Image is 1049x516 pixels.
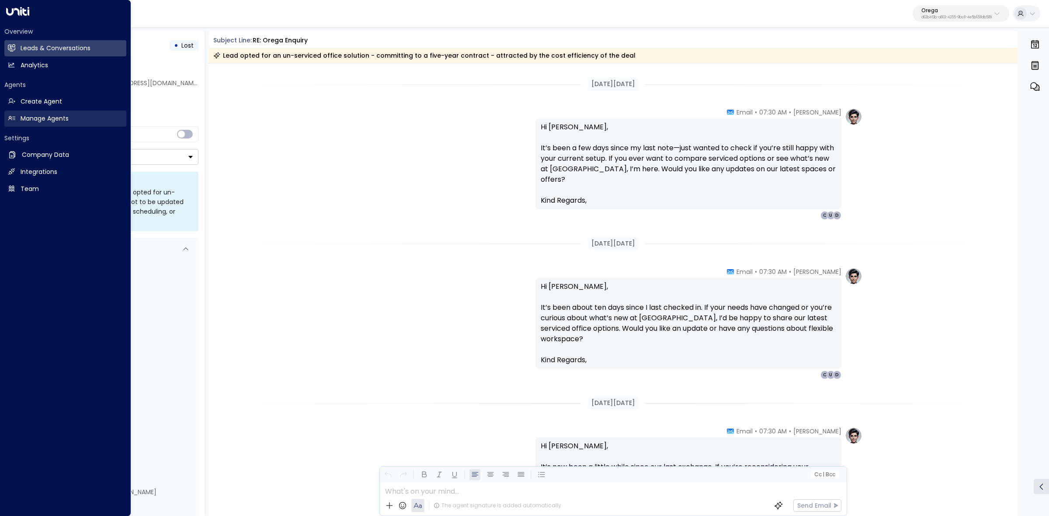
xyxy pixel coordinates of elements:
h2: Agents [4,80,126,89]
span: • [755,108,757,117]
span: Email [736,267,753,276]
span: 07:30 AM [759,267,787,276]
p: d62b4f3b-a803-4355-9bc8-4e5b658db589 [921,16,992,19]
button: Redo [398,469,409,480]
button: Oregad62b4f3b-a803-4355-9bc8-4e5b658db589 [913,5,1009,22]
div: Lead opted for an un-serviced office solution - committing to a five-year contract - attracted by... [213,51,636,60]
div: [DATE][DATE] [588,397,639,409]
h2: Manage Agents [21,114,69,123]
h2: Company Data [22,150,69,159]
span: • [755,267,757,276]
span: Kind Regards, [541,195,587,206]
span: Kind Regards, [541,355,587,365]
span: • [789,427,791,436]
div: [DATE][DATE] [588,237,639,250]
span: • [789,108,791,117]
div: U [827,211,835,220]
span: Cc Bcc [814,471,835,478]
div: D [833,371,841,379]
p: Hi [PERSON_NAME], It’s now been a little while since our last exchange. If you’re reconsidering y... [541,441,836,514]
span: [PERSON_NAME] [793,427,841,436]
div: [DATE][DATE] [588,78,639,90]
a: Team [4,181,126,197]
span: 07:30 AM [759,108,787,117]
span: Email [736,427,753,436]
span: [PERSON_NAME] [793,267,841,276]
h2: Analytics [21,61,48,70]
span: [PERSON_NAME] [793,108,841,117]
a: Create Agent [4,94,126,110]
div: The agent signature is added automatically [434,502,561,509]
button: Cc|Bcc [810,471,838,479]
span: Subject Line: [213,36,252,45]
div: U [827,371,835,379]
h2: Leads & Conversations [21,44,90,53]
h2: Create Agent [21,97,62,106]
div: C [820,371,829,379]
a: Integrations [4,164,126,180]
a: Analytics [4,57,126,73]
span: Email [736,108,753,117]
h2: Integrations [21,167,57,177]
img: profile-logo.png [845,108,862,125]
p: Hi [PERSON_NAME], It’s been a few days since my last note—just wanted to check if you’re still ha... [541,122,836,195]
img: profile-logo.png [845,427,862,444]
a: Leads & Conversations [4,40,126,56]
a: Manage Agents [4,111,126,127]
a: Company Data [4,147,126,163]
span: 07:30 AM [759,427,787,436]
span: • [755,427,757,436]
p: Hi [PERSON_NAME], It’s been about ten days since I last checked in. If your needs have changed or... [541,281,836,355]
span: | [823,471,824,478]
p: Orega [921,8,992,13]
div: RE: Orega Enquiry [253,36,308,45]
button: Undo [382,469,393,480]
div: D [833,211,841,220]
h2: Team [21,184,39,194]
h2: Overview [4,27,126,36]
h2: Settings [4,134,126,142]
img: profile-logo.png [845,267,862,285]
div: • [174,38,178,53]
span: Lost [181,41,194,50]
span: • [789,267,791,276]
div: C [820,211,829,220]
